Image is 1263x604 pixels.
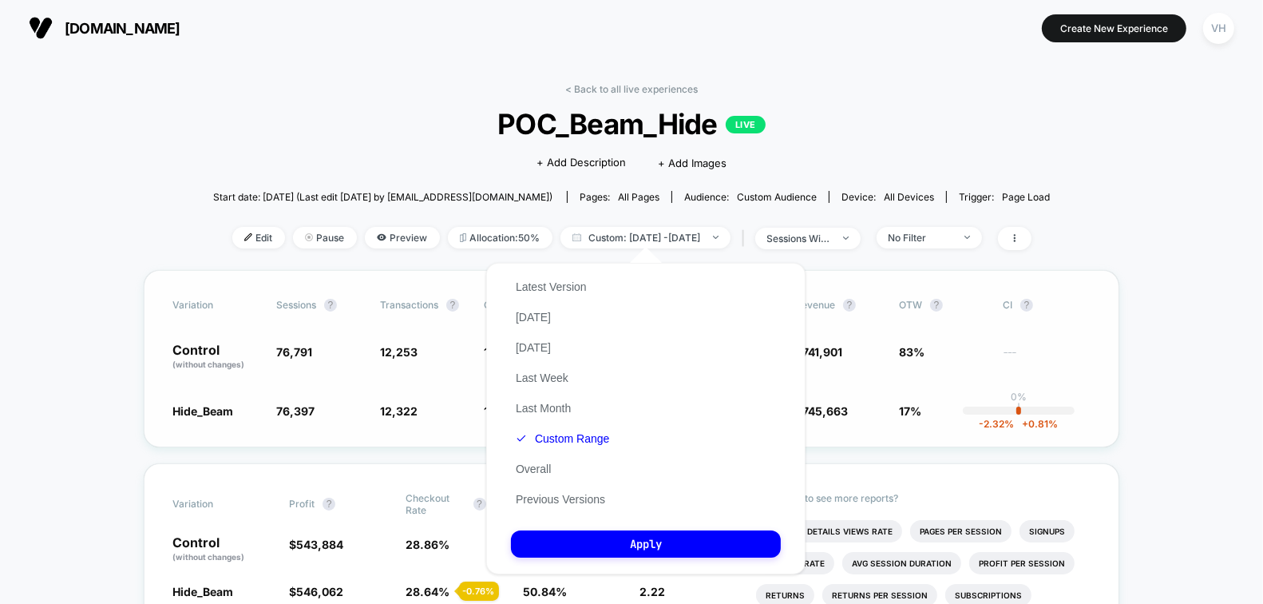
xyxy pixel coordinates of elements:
[296,538,343,551] span: 543,884
[536,155,626,171] span: + Add Description
[1017,403,1020,415] p: |
[843,236,849,240] img: end
[511,401,576,415] button: Last Month
[380,345,418,359] span: 12,253
[756,492,1091,504] p: Would like to see more reports?
[511,431,614,446] button: Custom Range
[172,404,233,418] span: Hide_Beam
[380,299,438,311] span: Transactions
[964,236,970,239] img: end
[795,404,848,418] span: $
[289,585,343,598] span: $
[323,498,335,511] button: ?
[172,585,233,598] span: Hide_Beam
[446,299,459,312] button: ?
[511,280,592,294] button: Latest Version
[305,233,313,241] img: end
[560,227,730,248] span: Custom: [DATE] - [DATE]
[1020,299,1033,312] button: ?
[737,191,817,203] span: Custom Audience
[1198,12,1239,45] button: VH
[289,498,315,510] span: Profit
[460,233,466,242] img: rebalance
[459,582,499,601] div: - 0.76 %
[406,585,450,598] span: 28.64 %
[1014,418,1058,430] span: 0.81 %
[523,585,567,598] span: 50.84 %
[1003,299,1091,312] span: CI
[511,492,610,507] button: Previous Versions
[802,404,848,418] span: 745,663
[618,191,659,203] span: all pages
[276,404,315,418] span: 76,397
[684,191,817,203] div: Audience:
[899,404,921,418] span: 17%
[979,418,1014,430] span: -2.32 %
[910,520,1012,542] li: Pages Per Session
[802,345,842,359] span: 741,901
[726,116,766,133] p: LIVE
[511,371,573,385] button: Last Week
[324,299,337,312] button: ?
[511,310,556,324] button: [DATE]
[244,233,252,241] img: edit
[1022,418,1028,430] span: +
[172,299,260,312] span: Variation
[930,299,943,312] button: ?
[889,232,952,244] div: No Filter
[448,227,552,248] span: Allocation: 50%
[1002,191,1050,203] span: Page Load
[1011,391,1027,403] p: 0%
[580,191,659,203] div: Pages:
[511,340,556,355] button: [DATE]
[1203,13,1234,44] div: VH
[843,299,856,312] button: ?
[65,20,180,37] span: [DOMAIN_NAME]
[172,492,260,516] span: Variation
[406,492,465,516] span: Checkout Rate
[829,191,946,203] span: Device:
[172,360,244,369] span: (without changes)
[756,520,902,542] li: Product Details Views Rate
[511,462,556,476] button: Overall
[738,227,755,250] span: |
[380,404,418,418] span: 12,322
[1020,520,1075,542] li: Signups
[1003,348,1091,371] span: ---
[293,227,357,248] span: Pause
[713,236,719,239] img: end
[276,299,316,311] span: Sessions
[572,233,581,241] img: calendar
[289,538,343,551] span: $
[565,83,698,95] a: < Back to all live experiences
[276,345,312,359] span: 76,791
[899,345,924,359] span: 83%
[365,227,440,248] span: Preview
[969,552,1075,574] li: Profit Per Session
[842,552,961,574] li: Avg Session Duration
[24,15,185,41] button: [DOMAIN_NAME]
[639,585,665,598] span: 2.22
[172,552,244,562] span: (without changes)
[232,227,285,248] span: Edit
[884,191,934,203] span: all devices
[29,16,53,40] img: Visually logo
[899,299,987,312] span: OTW
[767,232,831,244] div: sessions with impression
[959,191,1050,203] div: Trigger:
[658,157,727,169] span: + Add Images
[406,538,450,551] span: 28.86 %
[511,530,781,558] button: Apply
[172,344,260,371] p: Control
[172,536,273,563] p: Control
[255,107,1008,141] span: POC_Beam_Hide
[213,191,552,203] span: Start date: [DATE] (Last edit [DATE] by [EMAIL_ADDRESS][DOMAIN_NAME])
[1042,14,1186,42] button: Create New Experience
[296,585,343,598] span: 546,062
